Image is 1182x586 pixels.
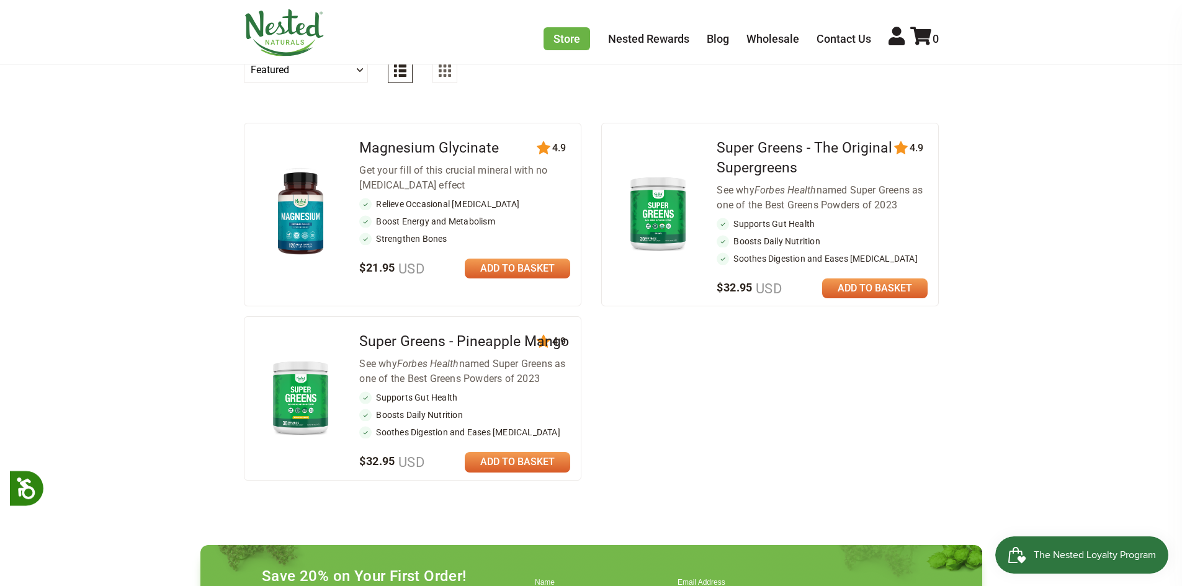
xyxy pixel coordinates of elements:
[359,455,424,468] span: $32.95
[359,198,570,210] li: Relieve Occasional [MEDICAL_DATA]
[707,32,729,45] a: Blog
[244,9,325,56] img: Nested Naturals
[753,281,782,296] span: USD
[717,235,928,247] li: Boosts Daily Nutrition
[717,140,892,176] a: Super Greens - The Original Supergreens
[359,233,570,245] li: Strengthen Bones
[394,64,406,77] img: List
[359,261,424,274] span: $21.95
[395,261,424,277] span: USD
[264,166,337,261] img: Magnesium Glycinate
[995,536,1170,574] iframe: Button to open loyalty program pop-up
[717,218,928,230] li: Supports Gut Health
[717,183,928,213] div: See why named Super Greens as one of the Best Greens Powders of 2023
[754,184,817,196] em: Forbes Health
[622,171,694,255] img: Super Greens - The Original Supergreens
[717,252,928,265] li: Soothes Digestion and Eases [MEDICAL_DATA]
[264,355,337,439] img: Super Greens - Pineapple Mango
[359,357,570,386] div: See why named Super Greens as one of the Best Greens Powders of 2023
[817,32,871,45] a: Contact Us
[359,333,569,350] a: Super Greens - Pineapple Mango
[933,32,939,45] span: 0
[746,32,799,45] a: Wholesale
[717,281,782,294] span: $32.95
[397,358,459,370] em: Forbes Health
[544,27,590,50] a: Store
[359,409,570,421] li: Boosts Daily Nutrition
[359,140,499,156] a: Magnesium Glycinate
[439,64,451,77] img: Grid
[262,567,467,585] h4: Save 20% on Your First Order!
[608,32,689,45] a: Nested Rewards
[395,455,424,470] span: USD
[359,426,570,438] li: Soothes Digestion and Eases [MEDICAL_DATA]
[359,215,570,228] li: Boost Energy and Metabolism
[359,391,570,404] li: Supports Gut Health
[910,32,939,45] a: 0
[359,163,570,193] div: Get your fill of this crucial mineral with no [MEDICAL_DATA] effect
